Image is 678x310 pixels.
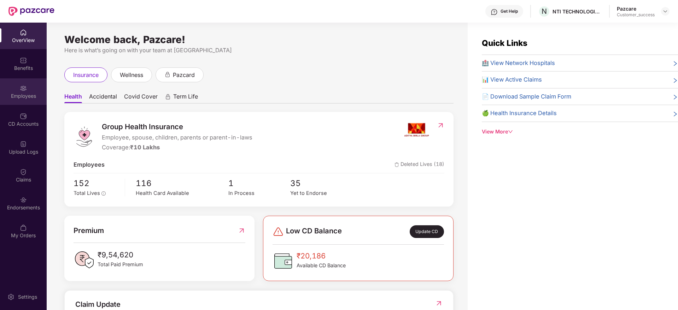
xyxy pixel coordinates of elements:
[102,121,252,132] span: Group Health Insurance
[501,8,518,14] div: Get Help
[286,225,342,238] span: Low CD Balance
[617,12,655,18] div: Customer_success
[228,189,290,197] div: In Process
[165,94,171,100] div: animation
[173,71,195,79] span: pazcard
[73,71,99,79] span: insurance
[20,29,27,36] img: svg+xml;base64,PHN2ZyBpZD0iSG9tZSIgeG1sbnM9Imh0dHA6Ly93d3cudzMub3JnLzIwMDAvc3ZnIiB3aWR0aD0iMjAiIG...
[672,60,678,68] span: right
[98,261,143,268] span: Total Paid Premium
[8,7,54,16] img: New Pazcare Logo
[662,8,668,14] img: svg+xml;base64,PHN2ZyBpZD0iRHJvcGRvd24tMzJ4MzIiIHhtbG5zPSJodHRwOi8vd3d3LnczLm9yZy8yMDAwL3N2ZyIgd2...
[120,71,143,79] span: wellness
[16,293,39,300] div: Settings
[64,93,82,103] span: Health
[228,177,290,190] span: 1
[273,250,294,272] img: CDBalanceIcon
[394,160,444,169] span: Deleted Lives (18)
[290,177,352,190] span: 35
[75,299,121,310] div: Claim Update
[482,75,542,84] span: 📊 View Active Claims
[20,85,27,92] img: svg+xml;base64,PHN2ZyBpZD0iRW1wbG95ZWVzIiB4bWxucz0iaHR0cDovL3d3dy53My5vcmcvMjAwMC9zdmciIHdpZHRoPS...
[7,293,14,300] img: svg+xml;base64,PHN2ZyBpZD0iU2V0dGluZy0yMHgyMCIgeG1sbnM9Imh0dHA6Ly93d3cudzMub3JnLzIwMDAvc3ZnIiB3aW...
[20,196,27,203] img: svg+xml;base64,PHN2ZyBpZD0iRW5kb3JzZW1lbnRzIiB4bWxucz0iaHR0cDovL3d3dy53My5vcmcvMjAwMC9zdmciIHdpZH...
[20,141,27,148] img: svg+xml;base64,PHN2ZyBpZD0iVXBsb2FkX0xvZ3MiIGRhdGEtbmFtZT0iVXBsb2FkIExvZ3MiIHhtbG5zPSJodHRwOi8vd3...
[64,46,454,55] div: Here is what’s going on with your team at [GEOGRAPHIC_DATA]
[290,189,352,197] div: Yet to Endorse
[74,177,120,190] span: 152
[273,226,284,237] img: svg+xml;base64,PHN2ZyBpZD0iRGFuZ2VyLTMyeDMyIiB4bWxucz0iaHR0cDovL3d3dy53My5vcmcvMjAwMC9zdmciIHdpZH...
[130,144,160,151] span: ₹10 Lakhs
[101,191,106,196] span: info-circle
[64,37,454,42] div: Welcome back, Pazcare!
[173,93,198,103] span: Term Life
[164,71,171,78] div: animation
[403,121,430,139] img: insurerIcon
[89,93,117,103] span: Accidental
[297,262,346,269] span: Available CD Balance
[98,249,143,261] span: ₹9,54,620
[672,77,678,84] span: right
[394,162,399,167] img: deleteIcon
[20,57,27,64] img: svg+xml;base64,PHN2ZyBpZD0iQmVuZWZpdHMiIHhtbG5zPSJodHRwOi8vd3d3LnczLm9yZy8yMDAwL3N2ZyIgd2lkdGg9Ij...
[482,38,527,48] span: Quick Links
[20,113,27,120] img: svg+xml;base64,PHN2ZyBpZD0iQ0RfQWNjb3VudHMiIGRhdGEtbmFtZT0iQ0QgQWNjb3VudHMiIHhtbG5zPSJodHRwOi8vd3...
[482,59,555,68] span: 🏥 View Network Hospitals
[102,133,252,142] span: Employee, spouse, children, parents or parent-in-laws
[74,190,100,196] span: Total Lives
[74,160,105,169] span: Employees
[136,177,228,190] span: 116
[672,94,678,101] span: right
[297,250,346,262] span: ₹20,186
[508,129,513,134] span: down
[74,225,104,236] span: Premium
[482,92,571,101] span: 📄 Download Sample Claim Form
[74,249,95,270] img: PaidPremiumIcon
[553,8,602,15] div: NTI TECHNOLOGIES PRIVATE LIMITED
[124,93,158,103] span: Covid Cover
[20,168,27,175] img: svg+xml;base64,PHN2ZyBpZD0iQ2xhaW0iIHhtbG5zPSJodHRwOi8vd3d3LnczLm9yZy8yMDAwL3N2ZyIgd2lkdGg9IjIwIi...
[74,126,95,147] img: logo
[542,7,547,16] span: N
[672,110,678,118] span: right
[437,122,444,129] img: RedirectIcon
[102,143,252,152] div: Coverage:
[238,225,245,236] img: RedirectIcon
[410,225,444,238] div: Update CD
[435,300,443,307] img: RedirectIcon
[482,109,557,118] span: 🍏 Health Insurance Details
[20,224,27,231] img: svg+xml;base64,PHN2ZyBpZD0iTXlfT3JkZXJzIiBkYXRhLW5hbWU9Ik15IE9yZGVycyIgeG1sbnM9Imh0dHA6Ly93d3cudz...
[491,8,498,16] img: svg+xml;base64,PHN2ZyBpZD0iSGVscC0zMngzMiIgeG1sbnM9Imh0dHA6Ly93d3cudzMub3JnLzIwMDAvc3ZnIiB3aWR0aD...
[136,189,228,197] div: Health Card Available
[617,5,655,12] div: Pazcare
[482,128,678,136] div: View More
